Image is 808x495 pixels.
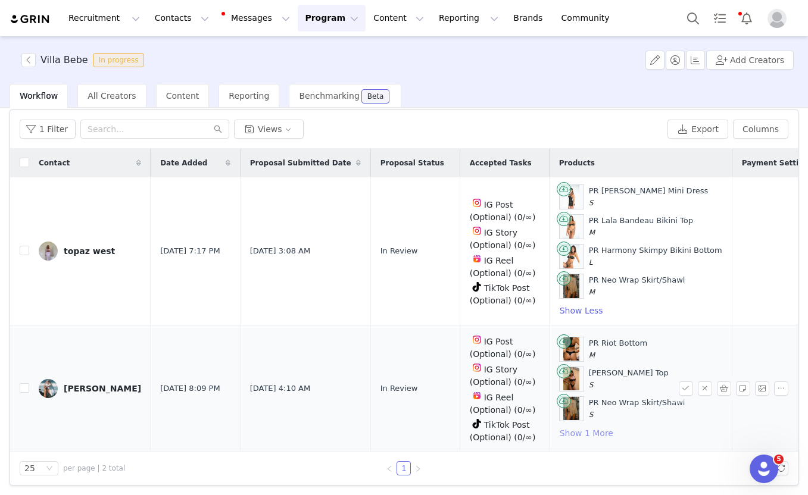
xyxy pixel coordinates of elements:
span: [object Object] [21,53,149,67]
span: [DATE] 3:08 AM [250,245,311,257]
img: grin logo [10,14,51,25]
div: topaz west [64,246,115,256]
span: Workflow [20,91,58,101]
i: icon: right [414,465,422,472]
button: 1 Filter [20,120,76,139]
input: Search... [80,120,229,139]
span: TikTok Post (Optional) (0/∞) [470,283,536,305]
div: 25 [24,462,35,475]
li: Previous Page [382,461,397,475]
span: In progress [93,53,145,67]
span: Date Added [160,158,207,168]
div: PR Riot Bottom [589,337,648,361]
img: Product Image [563,367,579,391]
div: PR [PERSON_NAME] Mini Dress [589,185,709,208]
button: Show 1 More [559,426,614,440]
a: topaz west [39,242,141,261]
img: Product Image [563,215,579,239]
span: Proposal Submitted Date [250,158,351,168]
img: instagram.svg [472,363,482,372]
img: placeholder-profile.jpg [768,9,787,28]
button: Profile [760,9,798,28]
span: S [589,411,594,419]
span: L [589,258,593,267]
span: Products [559,158,595,168]
span: IG Reel (Optional) (0/∞) [470,256,536,278]
span: IG Post (Optional) (0/∞) [470,337,536,359]
i: icon: search [214,125,222,133]
span: Benchmarking [299,91,359,101]
li: Next Page [411,461,425,475]
a: Tasks [707,5,733,32]
div: PR Harmony Skimpy Bikini Bottom [589,245,722,268]
div: [PERSON_NAME] [64,384,141,393]
span: per page | 2 total [63,463,125,474]
div: PR Neo Wrap Skirt/Shawl [589,397,685,420]
span: [DATE] 4:10 AM [250,383,311,394]
div: PR Lala Bandeau Bikini Top [589,215,693,238]
h3: Villa Bebe [40,53,88,67]
span: M [589,228,595,237]
button: Reporting [432,5,506,32]
div: PR Neo Wrap Skirt/Shawl [589,274,685,297]
img: Product Image [563,397,579,421]
button: Notifications [734,5,760,32]
img: instagram.svg [472,226,482,236]
span: IG Post (Optional) (0/∞) [470,200,536,222]
span: IG Story (Optional) (0/∞) [470,228,536,250]
span: TikTok Post (Optional) (0/∞) [470,420,536,442]
button: Program [298,5,366,32]
img: instagram-reels.svg [472,391,482,400]
span: IG Reel (Optional) (0/∞) [470,393,536,415]
button: Content [366,5,431,32]
span: 5 [774,455,784,464]
a: [PERSON_NAME] [39,379,141,398]
a: 1 [397,462,410,475]
span: [DATE] 7:17 PM [160,245,220,257]
img: Product Image [563,245,579,268]
span: M [589,351,595,359]
li: 1 [397,461,411,475]
button: Show Less [559,303,604,318]
span: Contact [39,158,70,168]
span: S [589,381,594,389]
img: instagram-reels.svg [472,254,482,264]
span: Accepted Tasks [470,158,532,168]
img: instagram.svg [472,198,482,208]
span: M [589,288,595,296]
img: fba10a8f-250c-45eb-b58c-86a626ebaf2e.jpg [39,242,58,261]
button: Export [667,120,728,139]
a: Brands [506,5,553,32]
a: Community [554,5,622,32]
span: S [589,199,594,207]
span: [DATE] 8:09 PM [160,383,220,394]
span: IG Story (Optional) (0/∞) [470,365,536,387]
iframe: Intercom live chat [750,455,778,483]
span: In Review [380,383,418,394]
img: Product Image [563,274,579,298]
i: icon: down [46,465,53,473]
span: Proposal Status [380,158,444,168]
span: All Creators [88,91,136,101]
i: icon: left [386,465,393,472]
img: 7536f287-b8b2-486f-8692-d50885d7476b.jpg [39,379,58,398]
img: Product Image [563,185,579,209]
button: Messages [217,5,297,32]
button: Add Creators [706,51,794,70]
span: In Review [380,245,418,257]
button: Contacts [148,5,216,32]
button: Columns [733,120,788,139]
button: Search [680,5,706,32]
button: Views [234,120,304,139]
img: Product Image [563,337,579,361]
div: [PERSON_NAME] Top [589,367,669,390]
span: Content [166,91,199,101]
div: Beta [367,93,384,100]
img: instagram.svg [472,335,482,344]
button: Recruitment [61,5,147,32]
span: Reporting [229,91,269,101]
